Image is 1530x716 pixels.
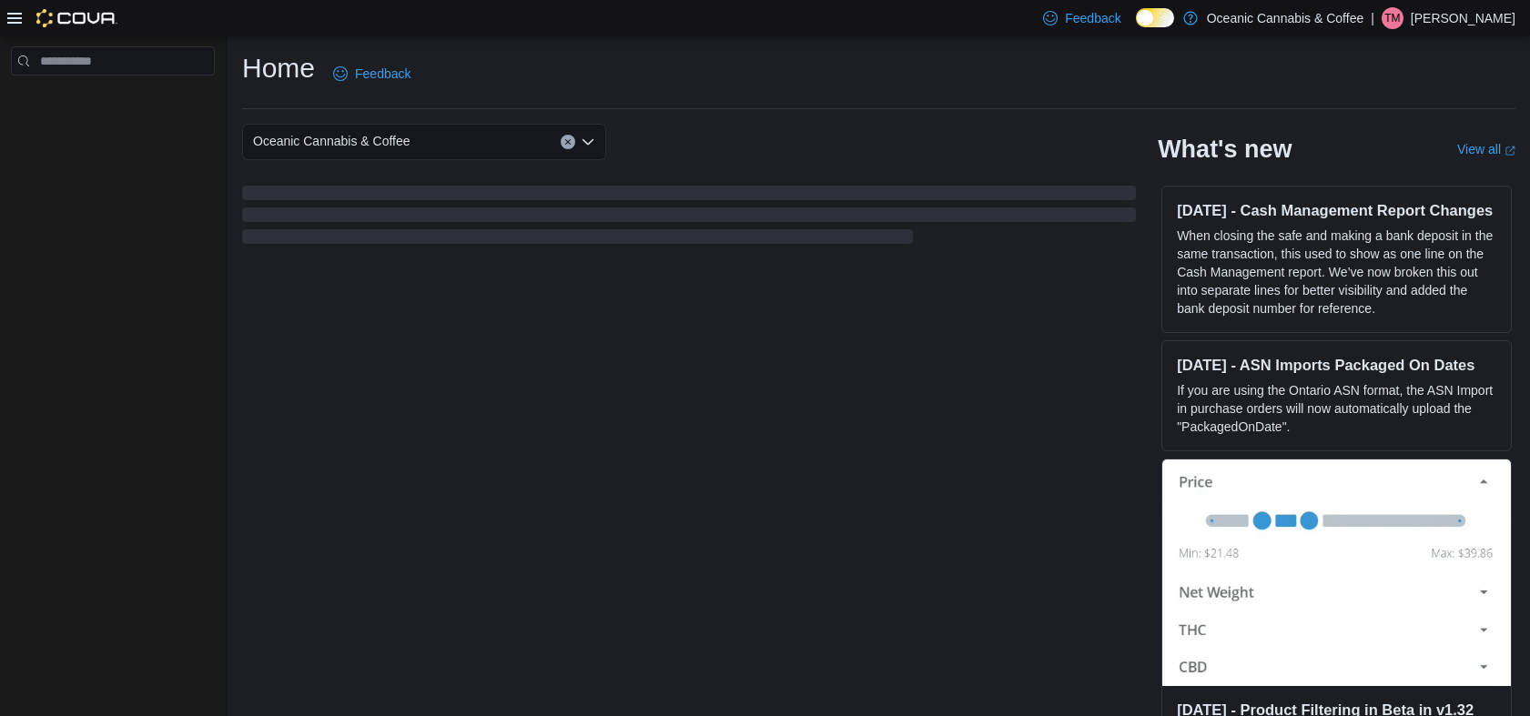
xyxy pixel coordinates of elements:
[1177,201,1496,219] h3: [DATE] - Cash Management Report Changes
[1177,381,1496,436] p: If you are using the Ontario ASN format, the ASN Import in purchase orders will now automatically...
[1382,7,1403,29] div: Tyler Mackey
[1411,7,1515,29] p: [PERSON_NAME]
[1505,146,1515,156] svg: External link
[326,55,418,92] a: Feedback
[1177,227,1496,318] p: When closing the safe and making a bank deposit in the same transaction, this used to show as one...
[1136,8,1174,27] input: Dark Mode
[581,135,595,149] button: Open list of options
[1065,9,1120,27] span: Feedback
[242,50,315,86] h1: Home
[1457,142,1515,156] a: View allExternal link
[242,189,1136,247] span: Loading
[355,65,410,83] span: Feedback
[36,9,117,27] img: Cova
[1136,27,1137,28] span: Dark Mode
[1207,7,1364,29] p: Oceanic Cannabis & Coffee
[1384,7,1400,29] span: TM
[1158,135,1292,164] h2: What's new
[1371,7,1374,29] p: |
[11,79,215,123] nav: Complex example
[1177,356,1496,374] h3: [DATE] - ASN Imports Packaged On Dates
[561,135,575,149] button: Clear input
[253,130,410,152] span: Oceanic Cannabis & Coffee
